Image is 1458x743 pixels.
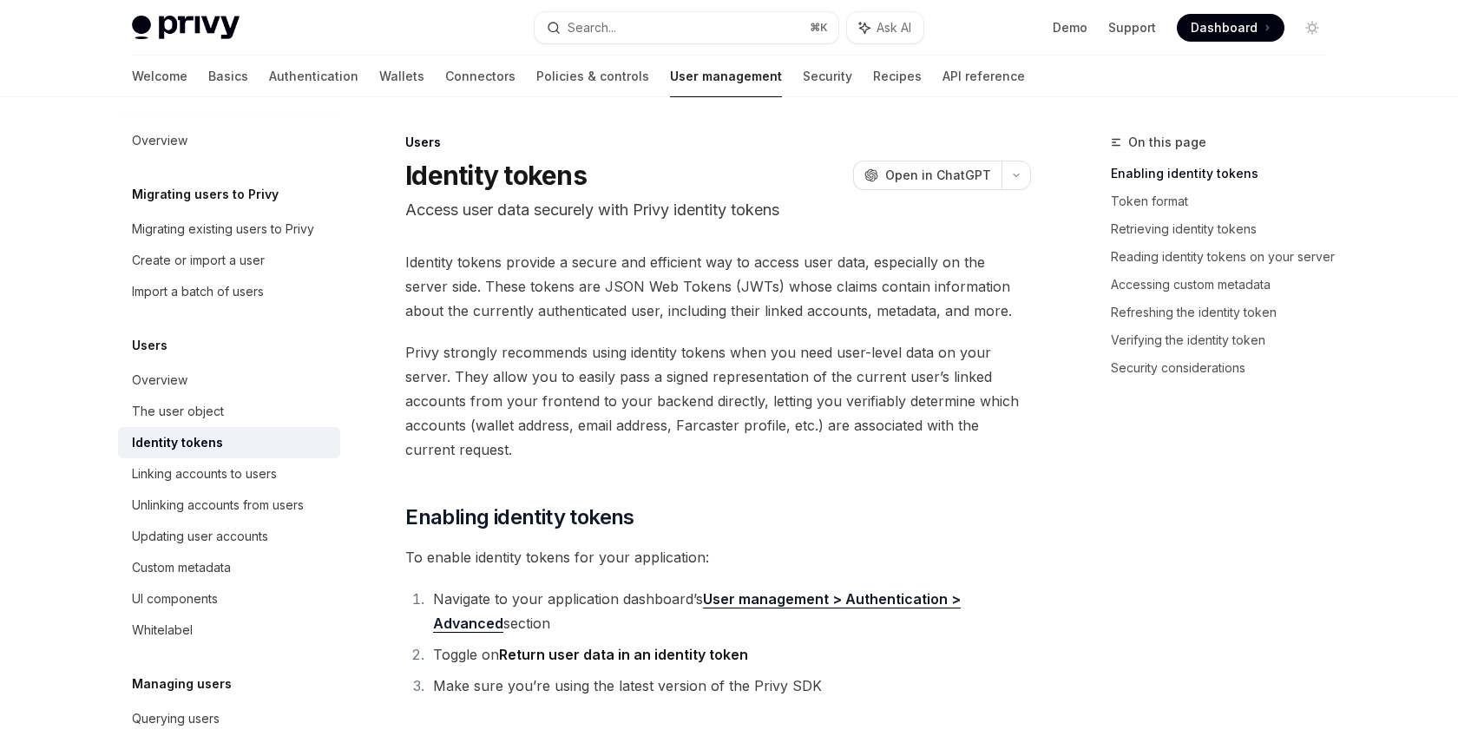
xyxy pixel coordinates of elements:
[1111,187,1340,215] a: Token format
[379,56,424,97] a: Wallets
[132,620,193,641] div: Whitelabel
[942,56,1025,97] a: API reference
[118,214,340,245] a: Migrating existing users to Privy
[847,12,923,43] button: Ask AI
[1191,19,1258,36] span: Dashboard
[1111,243,1340,271] a: Reading identity tokens on your server
[132,557,231,578] div: Custom metadata
[118,490,340,521] a: Unlinking accounts from users
[1298,14,1326,42] button: Toggle dark mode
[1111,215,1340,243] a: Retrieving identity tokens
[132,184,279,205] h5: Migrating users to Privy
[118,125,340,156] a: Overview
[118,245,340,276] a: Create or import a user
[132,495,304,516] div: Unlinking accounts from users
[405,340,1031,462] span: Privy strongly recommends using identity tokens when you need user-level data on your server. The...
[132,335,167,356] h5: Users
[1111,160,1340,187] a: Enabling identity tokens
[405,160,587,191] h1: Identity tokens
[853,161,1002,190] button: Open in ChatGPT
[405,503,634,531] span: Enabling identity tokens
[118,703,340,734] a: Querying users
[118,521,340,552] a: Updating user accounts
[1053,19,1087,36] a: Demo
[1111,354,1340,382] a: Security considerations
[132,130,187,151] div: Overview
[132,708,220,729] div: Querying users
[118,615,340,646] a: Whitelabel
[118,552,340,583] a: Custom metadata
[208,56,248,97] a: Basics
[118,583,340,615] a: UI components
[428,642,1031,667] li: Toggle on
[499,646,748,663] strong: Return user data in an identity token
[132,281,264,302] div: Import a batch of users
[132,674,232,694] h5: Managing users
[132,526,268,547] div: Updating user accounts
[877,19,911,36] span: Ask AI
[810,21,828,35] span: ⌘ K
[1111,326,1340,354] a: Verifying the identity token
[428,674,1031,698] li: Make sure you’re using the latest version of the Privy SDK
[803,56,852,97] a: Security
[445,56,516,97] a: Connectors
[118,396,340,427] a: The user object
[428,587,1031,635] li: Navigate to your application dashboard’s section
[405,134,1031,151] div: Users
[118,365,340,396] a: Overview
[568,17,616,38] div: Search...
[132,219,314,240] div: Migrating existing users to Privy
[1111,271,1340,299] a: Accessing custom metadata
[405,250,1031,323] span: Identity tokens provide a secure and efficient way to access user data, especially on the server ...
[132,250,265,271] div: Create or import a user
[132,16,240,40] img: light logo
[118,276,340,307] a: Import a batch of users
[873,56,922,97] a: Recipes
[885,167,991,184] span: Open in ChatGPT
[1177,14,1284,42] a: Dashboard
[132,401,224,422] div: The user object
[269,56,358,97] a: Authentication
[1111,299,1340,326] a: Refreshing the identity token
[118,458,340,490] a: Linking accounts to users
[132,56,187,97] a: Welcome
[536,56,649,97] a: Policies & controls
[132,588,218,609] div: UI components
[670,56,782,97] a: User management
[132,464,277,484] div: Linking accounts to users
[132,432,223,453] div: Identity tokens
[535,12,838,43] button: Search...⌘K
[405,545,1031,569] span: To enable identity tokens for your application:
[1108,19,1156,36] a: Support
[132,370,187,391] div: Overview
[405,198,1031,222] p: Access user data securely with Privy identity tokens
[1128,132,1206,153] span: On this page
[118,427,340,458] a: Identity tokens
